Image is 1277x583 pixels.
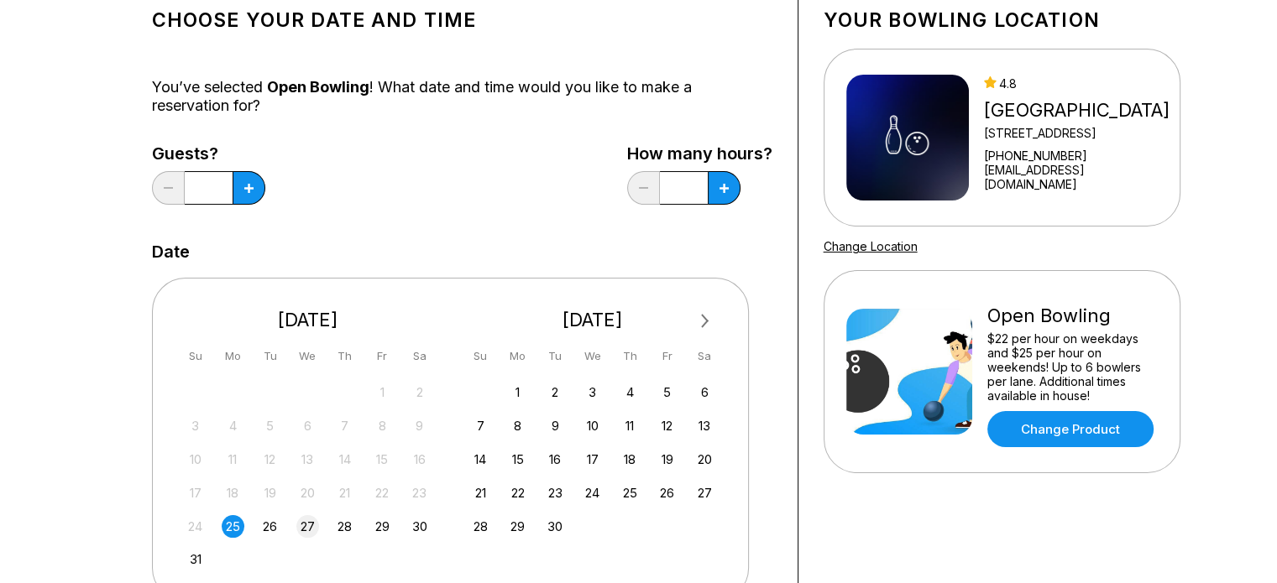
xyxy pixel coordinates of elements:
div: Not available Tuesday, August 19th, 2025 [259,481,281,504]
div: Choose Saturday, August 30th, 2025 [408,515,431,538]
div: Not available Tuesday, August 12th, 2025 [259,448,281,471]
div: Open Bowling [987,305,1158,327]
div: [STREET_ADDRESS] [984,126,1173,140]
div: Not available Saturday, August 16th, 2025 [408,448,431,471]
div: Choose Friday, August 29th, 2025 [371,515,394,538]
div: Choose Monday, September 15th, 2025 [506,448,529,471]
div: [DATE] [178,309,438,331]
div: Not available Wednesday, August 6th, 2025 [296,414,319,437]
div: Not available Saturday, August 9th, 2025 [408,414,431,437]
h1: Your bowling location [824,8,1180,32]
div: Not available Monday, August 18th, 2025 [222,481,244,504]
div: Mo [506,345,529,367]
div: Choose Wednesday, September 24th, 2025 [581,481,604,504]
div: Choose Friday, September 12th, 2025 [656,414,678,437]
div: We [581,345,604,367]
div: Not available Friday, August 1st, 2025 [371,381,394,403]
div: Choose Monday, September 22nd, 2025 [506,481,529,504]
div: Su [469,345,492,367]
div: Not available Sunday, August 10th, 2025 [184,448,207,471]
div: month 2025-09 [467,379,719,538]
div: Choose Monday, September 8th, 2025 [506,414,529,437]
div: Tu [259,345,281,367]
label: Date [152,242,190,261]
div: Sa [693,345,716,367]
div: $22 per hour on weekdays and $25 per hour on weekends! Up to 6 bowlers per lane. Additional times... [987,331,1158,403]
div: Choose Tuesday, September 30th, 2025 [544,515,567,538]
div: Choose Tuesday, September 16th, 2025 [544,448,567,471]
div: Choose Sunday, September 14th, 2025 [469,448,492,471]
div: Choose Wednesday, September 10th, 2025 [581,414,604,437]
div: 4.8 [984,76,1173,91]
div: Fr [371,345,394,367]
div: Choose Saturday, September 20th, 2025 [693,448,716,471]
h1: Choose your Date and time [152,8,772,32]
div: Choose Tuesday, September 23rd, 2025 [544,481,567,504]
div: Not available Thursday, August 21st, 2025 [333,481,356,504]
div: month 2025-08 [182,379,434,571]
div: Choose Thursday, August 28th, 2025 [333,515,356,538]
div: You’ve selected ! What date and time would you like to make a reservation for? [152,78,772,115]
div: Th [333,345,356,367]
button: Next Month [692,308,719,335]
img: Open Bowling [846,309,972,435]
div: Choose Tuesday, September 2nd, 2025 [544,381,567,403]
div: Choose Friday, September 19th, 2025 [656,448,678,471]
div: Not available Sunday, August 17th, 2025 [184,481,207,504]
div: [DATE] [463,309,723,331]
div: Fr [656,345,678,367]
span: Open Bowling [267,78,369,96]
div: Choose Friday, September 5th, 2025 [656,381,678,403]
div: Choose Sunday, August 31st, 2025 [184,548,207,570]
a: [EMAIL_ADDRESS][DOMAIN_NAME] [984,163,1173,191]
div: Choose Monday, September 29th, 2025 [506,515,529,538]
div: [PHONE_NUMBER] [984,148,1173,163]
div: Tu [544,345,567,367]
a: Change Location [824,239,918,253]
div: Choose Thursday, September 18th, 2025 [619,448,641,471]
div: Choose Tuesday, August 26th, 2025 [259,515,281,538]
div: Mo [222,345,244,367]
div: Not available Thursday, August 14th, 2025 [333,448,356,471]
div: Th [619,345,641,367]
div: Su [184,345,207,367]
div: Choose Thursday, September 4th, 2025 [619,381,641,403]
div: Not available Saturday, August 2nd, 2025 [408,381,431,403]
div: Choose Saturday, September 13th, 2025 [693,414,716,437]
div: Not available Sunday, August 3rd, 2025 [184,414,207,437]
label: How many hours? [627,144,772,163]
div: Not available Monday, August 4th, 2025 [222,414,244,437]
div: Not available Monday, August 11th, 2025 [222,448,244,471]
div: We [296,345,319,367]
div: Sa [408,345,431,367]
div: Choose Thursday, September 11th, 2025 [619,414,641,437]
div: Choose Wednesday, September 3rd, 2025 [581,381,604,403]
div: Not available Friday, August 8th, 2025 [371,414,394,437]
div: Choose Monday, August 25th, 2025 [222,515,244,538]
div: Not available Wednesday, August 20th, 2025 [296,481,319,504]
div: Not available Friday, August 15th, 2025 [371,448,394,471]
div: Choose Wednesday, September 17th, 2025 [581,448,604,471]
div: Not available Saturday, August 23rd, 2025 [408,481,431,504]
div: Not available Friday, August 22nd, 2025 [371,481,394,504]
div: Not available Tuesday, August 5th, 2025 [259,414,281,437]
div: Not available Thursday, August 7th, 2025 [333,414,356,437]
div: Choose Thursday, September 25th, 2025 [619,481,641,504]
div: Choose Sunday, September 21st, 2025 [469,481,492,504]
div: Choose Saturday, September 27th, 2025 [693,481,716,504]
div: Choose Sunday, September 28th, 2025 [469,515,492,538]
div: Choose Wednesday, August 27th, 2025 [296,515,319,538]
a: Change Product [987,411,1154,447]
label: Guests? [152,144,265,163]
div: Choose Saturday, September 6th, 2025 [693,381,716,403]
div: Choose Monday, September 1st, 2025 [506,381,529,403]
div: Choose Sunday, September 7th, 2025 [469,414,492,437]
img: Midway Berkeley Springs [846,75,969,200]
div: [GEOGRAPHIC_DATA] [984,99,1173,122]
div: Not available Sunday, August 24th, 2025 [184,515,207,538]
div: Not available Wednesday, August 13th, 2025 [296,448,319,471]
div: Choose Friday, September 26th, 2025 [656,481,678,504]
div: Choose Tuesday, September 9th, 2025 [544,414,567,437]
